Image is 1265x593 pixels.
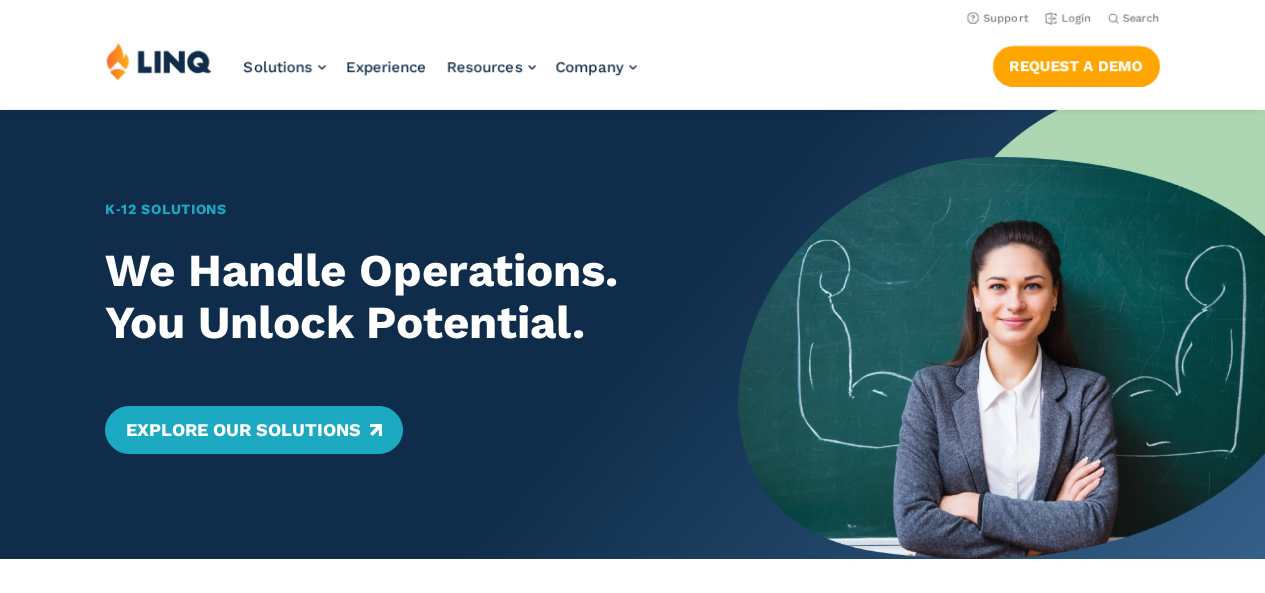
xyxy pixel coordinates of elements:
a: Experience [346,58,427,76]
a: Solutions [244,58,326,76]
a: Company [556,58,637,76]
nav: Primary Navigation [244,42,637,108]
img: LINQ | K‑12 Software [106,42,212,80]
h1: K‑12 Solutions [105,199,686,220]
a: Support [967,12,1029,25]
a: Login [1045,12,1092,25]
a: Request a Demo [993,46,1160,86]
img: Home Banner [738,110,1265,559]
a: Explore Our Solutions [105,406,402,454]
nav: Button Navigation [993,42,1160,86]
h2: We Handle Operations. You Unlock Potential. [105,245,686,350]
span: Company [556,58,624,76]
button: Open Search Bar [1108,11,1160,26]
a: Resources [447,58,536,76]
span: Solutions [244,58,313,76]
span: Search [1123,12,1160,25]
span: Resources [447,58,523,76]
